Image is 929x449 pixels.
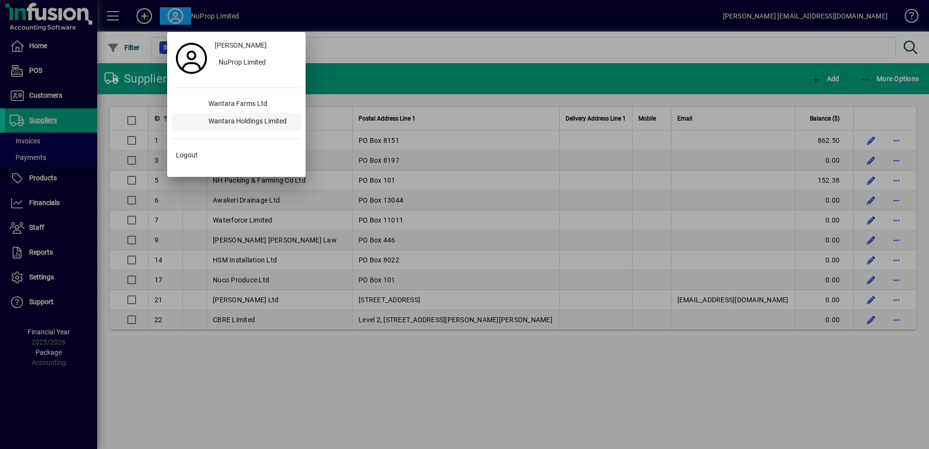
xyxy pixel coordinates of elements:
span: [PERSON_NAME] [215,40,267,51]
a: Profile [172,50,211,67]
a: [PERSON_NAME] [211,37,301,54]
button: Wantara Farms Ltd [172,96,301,113]
button: NuProp Limited [211,54,301,72]
span: Logout [176,150,198,160]
div: Wantara Holdings Limited [201,113,301,131]
div: Wantara Farms Ltd [201,96,301,113]
button: Logout [172,147,301,164]
button: Wantara Holdings Limited [172,113,301,131]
